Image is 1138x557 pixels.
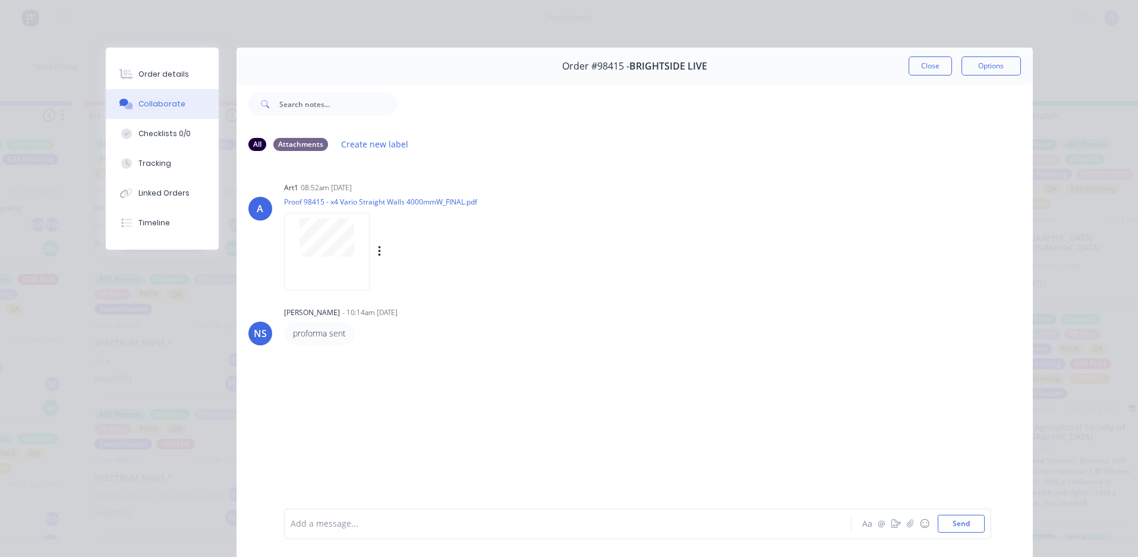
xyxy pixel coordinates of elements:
[138,158,171,169] div: Tracking
[138,69,189,80] div: Order details
[918,517,932,531] button: ☺
[254,326,267,341] div: NS
[248,138,266,151] div: All
[273,138,328,151] div: Attachments
[909,56,952,75] button: Close
[138,218,170,228] div: Timeline
[138,99,185,109] div: Collaborate
[106,89,219,119] button: Collaborate
[106,149,219,178] button: Tracking
[284,197,502,207] p: Proof 98415 - x4 Vario Straight Walls 4000mmW_FINAL.pdf
[106,208,219,238] button: Timeline
[629,61,707,72] span: BRIGHTSIDE LIVE
[962,56,1021,75] button: Options
[938,515,985,533] button: Send
[106,59,219,89] button: Order details
[284,182,298,193] div: art1
[293,328,346,339] p: proforma sent
[279,92,397,116] input: Search notes...
[106,119,219,149] button: Checklists 0/0
[284,307,340,318] div: [PERSON_NAME]
[106,178,219,208] button: Linked Orders
[138,128,191,139] div: Checklists 0/0
[342,307,398,318] div: - 10:14am [DATE]
[335,136,415,152] button: Create new label
[562,61,629,72] span: Order #98415 -
[138,188,190,199] div: Linked Orders
[257,202,263,216] div: A
[860,517,875,531] button: Aa
[875,517,889,531] button: @
[301,182,352,193] div: 08:52am [DATE]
